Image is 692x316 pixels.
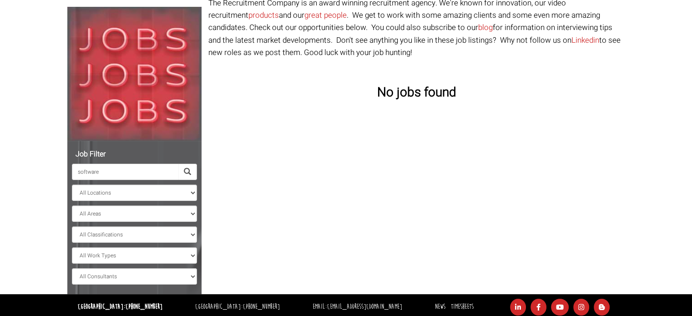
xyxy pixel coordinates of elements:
[72,150,197,159] h5: Job Filter
[435,302,445,311] a: News
[78,302,162,311] strong: [GEOGRAPHIC_DATA]:
[208,86,625,100] h3: No jobs found
[72,164,178,180] input: Search
[478,22,493,33] a: blog
[327,302,402,311] a: [EMAIL_ADDRESS][DOMAIN_NAME]
[193,301,282,314] li: [GEOGRAPHIC_DATA]:
[67,7,202,141] img: Jobs, Jobs, Jobs
[304,10,347,21] a: great people
[310,301,404,314] li: Email:
[248,10,279,21] a: products
[451,302,474,311] a: Timesheets
[243,302,280,311] a: [PHONE_NUMBER]
[126,302,162,311] a: [PHONE_NUMBER]
[571,35,599,46] a: Linkedin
